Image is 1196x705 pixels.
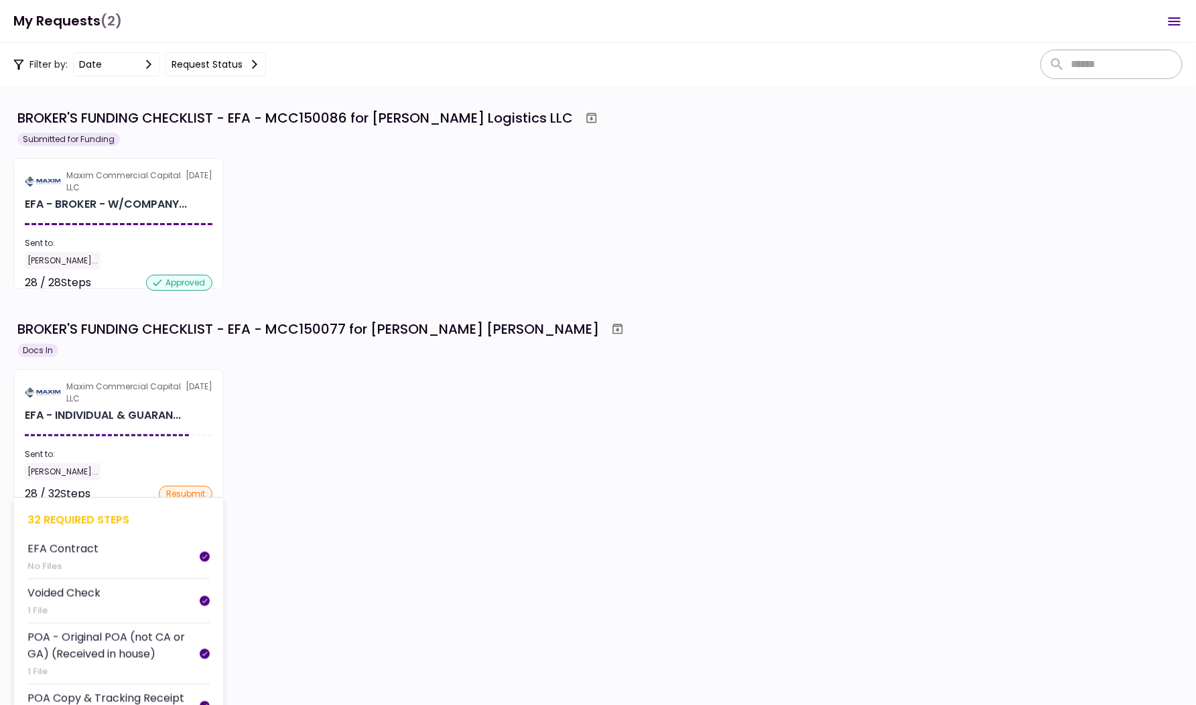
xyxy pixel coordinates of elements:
[25,387,61,399] img: Partner logo
[66,381,186,405] div: Maxim Commercial Capital LLC
[25,237,212,249] div: Sent to:
[1158,5,1191,38] button: Open menu
[27,584,101,601] div: Voided Check
[27,604,101,617] div: 1 File
[27,540,98,557] div: EFA Contract
[25,252,101,269] div: [PERSON_NAME]...
[25,407,181,424] div: EFA - INDIVIDUAL & GUARANTOR - BROKER - FUNDING CHECKLIST
[606,317,630,341] button: Archive workflow
[580,106,604,130] button: Archive workflow
[165,52,266,76] button: Request status
[17,344,58,357] div: Docs In
[27,665,200,678] div: 1 File
[17,108,573,128] div: BROKER'S FUNDING CHECKLIST - EFA - MCC150086 for [PERSON_NAME] Logistics LLC
[101,7,122,35] span: (2)
[27,629,200,662] div: POA - Original POA (not CA or GA) (Received in house)
[25,486,90,502] div: 28 / 32 Steps
[25,381,212,405] div: [DATE]
[25,275,91,291] div: 28 / 28 Steps
[66,170,186,194] div: Maxim Commercial Capital LLC
[13,52,266,76] div: Filter by:
[27,511,210,528] div: 32 required steps
[25,176,61,188] img: Partner logo
[159,486,212,502] div: resubmit
[146,275,212,291] div: approved
[13,7,122,35] h1: My Requests
[79,57,102,72] div: date
[25,463,101,480] div: [PERSON_NAME]...
[25,170,212,194] div: [DATE]
[17,133,120,146] div: Submitted for Funding
[17,319,599,339] div: BROKER'S FUNDING CHECKLIST - EFA - MCC150077 for [PERSON_NAME] [PERSON_NAME]
[73,52,160,76] button: date
[25,196,187,212] div: EFA - BROKER - W/COMPANY - FUNDING CHECKLIST
[27,560,98,573] div: No Files
[25,448,212,460] div: Sent to:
